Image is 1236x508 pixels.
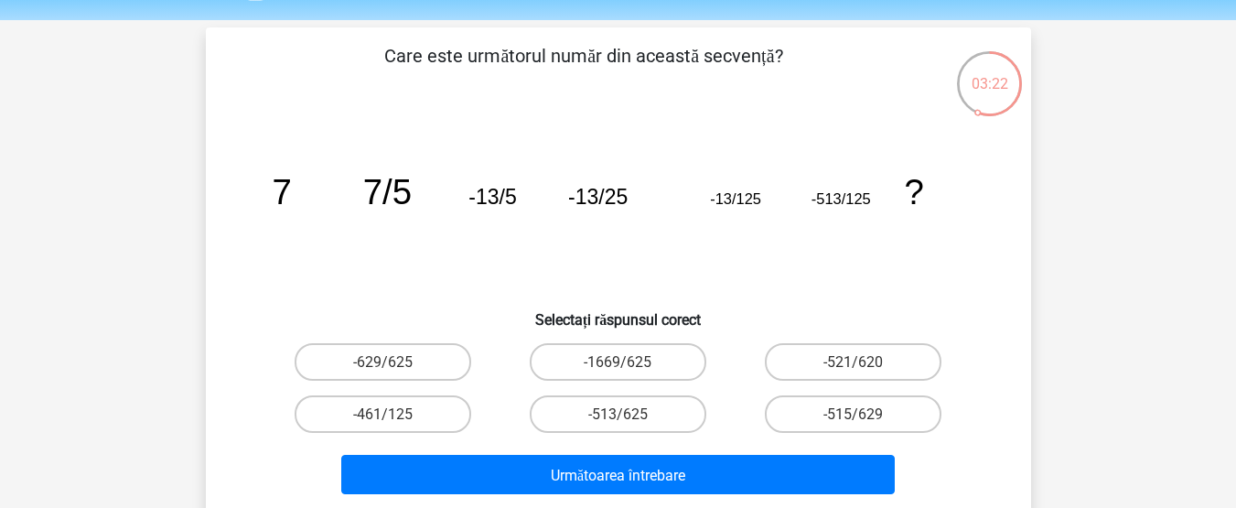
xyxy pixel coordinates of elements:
font: Care este următorul număr din această secvență? [384,45,782,67]
tspan: 7 [272,172,291,211]
font: -1669/625 [584,353,651,371]
div: 03:22 [955,49,1024,95]
tspan: -13/25 [568,185,628,209]
tspan: -13/5 [468,185,516,209]
font: Selectați răspunsul corect [535,311,701,329]
font: -629/625 [353,353,413,371]
tspan: -13/125 [710,190,761,207]
font: -521/620 [823,353,883,371]
tspan: ? [904,172,923,211]
font: -515/629 [823,405,883,423]
font: -513/625 [588,405,648,423]
font: -461/125 [353,405,413,423]
button: Următoarea întrebare [341,455,895,494]
font: Următoarea întrebare [551,466,685,483]
tspan: -513/125 [811,190,870,207]
tspan: 7/5 [362,172,411,211]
